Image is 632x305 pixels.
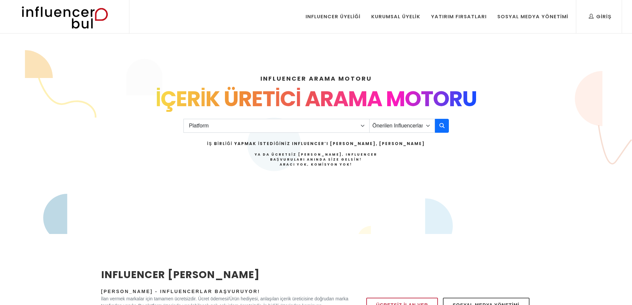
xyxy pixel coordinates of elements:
span: [PERSON_NAME] - Influencerlar Başvuruyor! [101,289,260,294]
h2: İş Birliği Yapmak İstediğiniz Influencer’ı [PERSON_NAME], [PERSON_NAME] [207,141,425,147]
div: Influencer Üyeliği [306,13,361,20]
h2: INFLUENCER [PERSON_NAME] [101,267,349,282]
div: Kurumsal Üyelik [371,13,420,20]
div: Giriş [589,13,611,20]
h4: Ya da Ücretsiz [PERSON_NAME], Influencer Başvuruları Anında Size Gelsin! [207,152,425,167]
h4: INFLUENCER ARAMA MOTORU [101,74,531,83]
div: Yatırım Fırsatları [431,13,487,20]
strong: Aracı Yok, Komisyon Yok! [280,162,353,167]
div: Sosyal Medya Yönetimi [497,13,568,20]
div: İÇERİK ÜRETİCİ ARAMA MOTORU [101,83,531,115]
